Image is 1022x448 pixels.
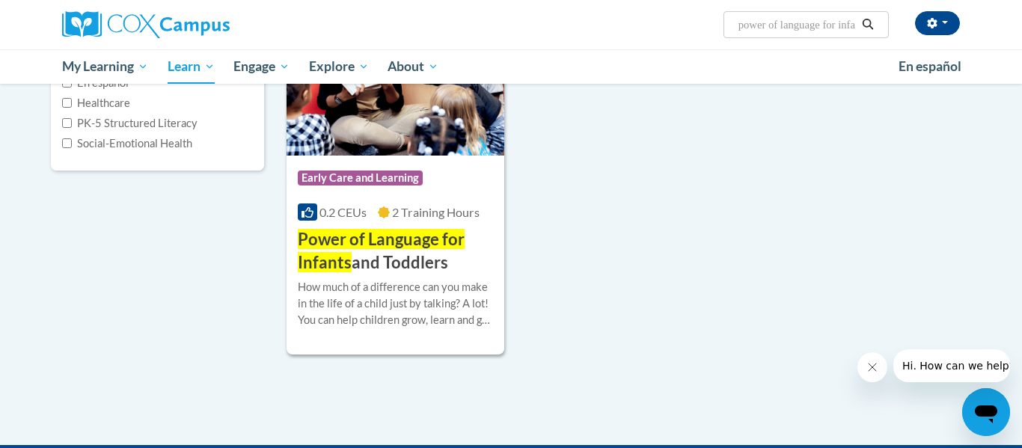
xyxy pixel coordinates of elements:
[62,138,72,148] input: Checkbox for Options
[379,49,449,84] a: About
[158,49,224,84] a: Learn
[9,10,121,22] span: Hi. How can we help?
[392,205,480,219] span: 2 Training Hours
[388,58,438,76] span: About
[298,229,465,272] span: Power of Language for Infants
[62,58,148,76] span: My Learning
[299,49,379,84] a: Explore
[233,58,290,76] span: Engage
[298,228,493,274] h3: and Toddlers
[40,49,982,84] div: Main menu
[857,352,887,382] iframe: Close message
[62,95,130,111] label: Healthcare
[62,98,72,108] input: Checkbox for Options
[224,49,299,84] a: Engage
[62,11,230,38] img: Cox Campus
[62,115,198,132] label: PK-5 Structured Literacy
[889,51,971,82] a: En español
[737,16,857,34] input: Search Courses
[893,349,1010,382] iframe: Message from company
[309,58,369,76] span: Explore
[962,388,1010,436] iframe: Button to launch messaging window
[298,171,423,185] span: Early Care and Learning
[52,49,158,84] a: My Learning
[319,205,367,219] span: 0.2 CEUs
[62,11,346,38] a: Cox Campus
[287,3,504,355] a: Course LogoEarly Care and Learning0.2 CEUs2 Training Hours Power of Language for Infantsand Toddl...
[62,118,72,128] input: Checkbox for Options
[168,58,215,76] span: Learn
[899,58,961,74] span: En español
[62,135,192,152] label: Social-Emotional Health
[857,16,879,34] button: Search
[298,279,493,328] div: How much of a difference can you make in the life of a child just by talking? A lot! You can help...
[915,11,960,35] button: Account Settings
